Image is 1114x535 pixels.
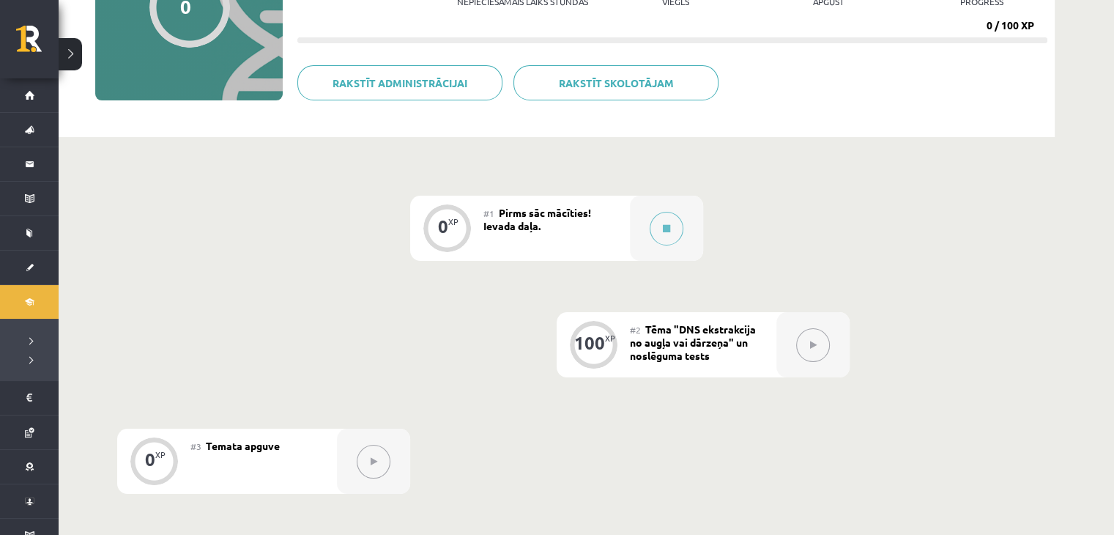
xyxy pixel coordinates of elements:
div: 100 [574,336,605,350]
div: XP [448,218,458,226]
div: XP [605,334,615,342]
a: Rīgas 1. Tālmācības vidusskola [16,26,59,62]
a: Rakstīt skolotājam [513,65,718,100]
span: Pirms sāc mācīties! Ievada daļa. [483,206,591,232]
span: #3 [190,440,201,452]
span: Tēma "DNS ekstrakcija no augļa vai dārzeņa" un noslēguma tests [630,322,756,362]
a: Rakstīt administrācijai [297,65,502,100]
span: Temata apguve [206,439,280,452]
div: 0 [145,453,155,466]
span: #2 [630,324,641,336]
div: XP [155,451,166,459]
div: 0 [438,220,448,233]
span: #1 [483,207,494,219]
